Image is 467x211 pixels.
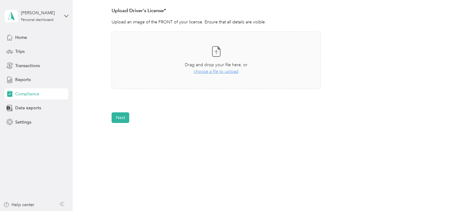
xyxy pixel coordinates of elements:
button: Next [112,112,129,123]
span: Drag and drop your file here, or [185,62,247,67]
button: Help center [3,202,34,208]
span: Settings [15,119,31,125]
span: Drag and drop your file here, orchoose a file to upload [112,32,320,89]
h3: Upload Driver's License* [112,7,321,15]
span: Data exports [15,105,41,111]
div: Personal dashboard [21,18,54,22]
p: Upload an image of the FRONT of your license. Ensure that all details are visible. [112,19,321,25]
span: Reports [15,77,31,83]
span: choose a file to upload [194,69,238,74]
span: Transactions [15,63,40,69]
div: [PERSON_NAME] [21,10,59,16]
span: Compliance [15,91,39,97]
span: Trips [15,48,25,55]
iframe: Everlance-gr Chat Button Frame [433,177,467,211]
span: Home [15,34,27,41]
